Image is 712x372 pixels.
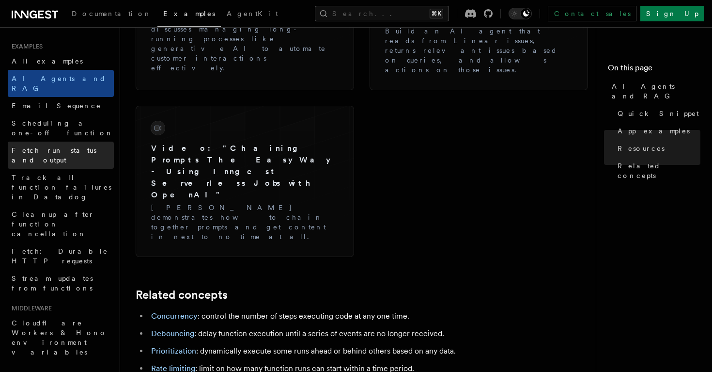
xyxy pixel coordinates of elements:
[148,327,523,340] li: : delay function execution until a series of events are no longer received.
[12,275,93,292] span: Stream updates from functions
[8,270,114,297] a: Stream updates from functions
[315,6,449,21] button: Search...⌘K
[614,122,700,140] a: App examples
[151,143,339,201] h3: Video: "Chaining Prompts The Easy Way - Using Inngest Serverless Jobs with OpenAI"
[614,140,700,157] a: Resources
[8,314,114,361] a: Cloudflare Workers & Hono environment variables
[72,10,152,17] span: Documentation
[612,81,700,101] span: AI Agents and RAG
[151,15,339,73] p: [PERSON_NAME] discusses managing long-running processes like generative AI to automate customer i...
[509,8,532,19] button: Toggle dark mode
[151,329,194,338] a: Debouncing
[151,203,339,242] p: [PERSON_NAME] demonstrates how to chain together prompts and get content in next to no time at all.
[8,142,114,169] a: Fetch run status and output
[430,9,443,18] kbd: ⌘K
[12,247,108,265] span: Fetch: Durable HTTP requests
[12,102,101,110] span: Email Sequence
[8,169,114,206] a: Track all function failures in Datadog
[227,10,278,17] span: AgentKit
[221,3,284,26] a: AgentKit
[385,26,573,75] p: Build an AI agent that reads from Linear issues, returns relevant issues based on queries, and al...
[614,105,700,122] a: Quick Snippet
[12,319,107,356] span: Cloudflare Workers & Hono environment variables
[8,114,114,142] a: Scheduling a one-off function
[148,309,523,323] li: : control the number of steps executing code at any one time.
[12,210,94,238] span: Cleanup after function cancellation
[136,288,228,302] a: Related concepts
[8,305,52,312] span: Middleware
[12,75,106,92] span: AI Agents and RAG
[618,126,690,136] span: App examples
[148,344,523,358] li: : dynamically execute some runs ahead or behind others based on any data.
[12,146,96,164] span: Fetch run status and output
[618,144,665,153] span: Resources
[157,3,221,27] a: Examples
[8,243,114,270] a: Fetch: Durable HTTP requests
[12,119,113,137] span: Scheduling a one-off function
[608,78,700,105] a: AI Agents and RAG
[151,346,196,356] a: Prioritization
[8,206,114,243] a: Cleanup after function cancellation
[618,109,699,118] span: Quick Snippet
[8,70,114,97] a: AI Agents and RAG
[151,311,198,321] a: Concurrency
[548,6,636,21] a: Contact sales
[8,52,114,70] a: All examples
[618,161,700,180] span: Related concepts
[163,10,215,17] span: Examples
[8,97,114,114] a: Email Sequence
[12,57,83,65] span: All examples
[143,113,346,249] a: Video: "Chaining Prompts The Easy Way - Using Inngest Serverless Jobs with OpenAI"[PERSON_NAME] d...
[66,3,157,26] a: Documentation
[608,62,700,78] h4: On this page
[640,6,704,21] a: Sign Up
[614,157,700,184] a: Related concepts
[8,43,43,50] span: Examples
[12,174,111,201] span: Track all function failures in Datadog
